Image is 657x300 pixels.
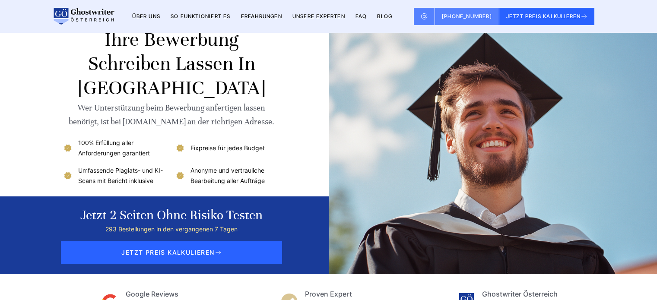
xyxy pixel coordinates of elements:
[61,241,282,264] span: JETZT PREIS KALKULIEREN
[63,28,281,100] h1: Ihre Bewerbung schreiben lassen in [GEOGRAPHIC_DATA]
[63,171,73,181] img: Umfassende Plagiats- und KI-Scans mit Bericht inklusive
[63,165,168,186] li: Umfassende Plagiats- und KI-Scans mit Bericht inklusive
[52,8,114,25] img: logo wirschreiben
[442,13,492,19] span: [PHONE_NUMBER]
[63,101,281,129] div: Wer Unterstützung beim Bewerbung anfertigen lassen benötigt, ist bei [DOMAIN_NAME] an der richtig...
[355,13,367,19] a: FAQ
[241,13,282,19] a: Erfahrungen
[377,13,392,19] a: BLOG
[435,8,499,25] a: [PHONE_NUMBER]
[175,138,281,158] li: Fixpreise für jedes Budget
[171,13,231,19] a: So funktioniert es
[175,165,281,186] li: Anonyme und vertrauliche Bearbeitung aller Aufträge
[175,143,185,153] img: Fixpreise für jedes Budget
[175,171,185,181] img: Anonyme und vertrauliche Bearbeitung aller Aufträge
[80,207,263,224] div: Jetzt 2 Seiten ohne Risiko testen
[63,138,168,158] li: 100% Erfüllung aller Anforderungen garantiert
[292,13,345,19] a: Unsere Experten
[126,288,178,300] div: Google Reviews
[421,13,428,20] img: Email
[482,288,558,300] div: Ghostwriter Österreich
[305,288,352,300] div: Proven Expert
[80,224,263,234] div: 293 Bestellungen in den vergangenen 7 Tagen
[63,143,73,153] img: 100% Erfüllung aller Anforderungen garantiert
[499,8,595,25] button: JETZT PREIS KALKULIEREN
[132,13,160,19] a: Über uns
